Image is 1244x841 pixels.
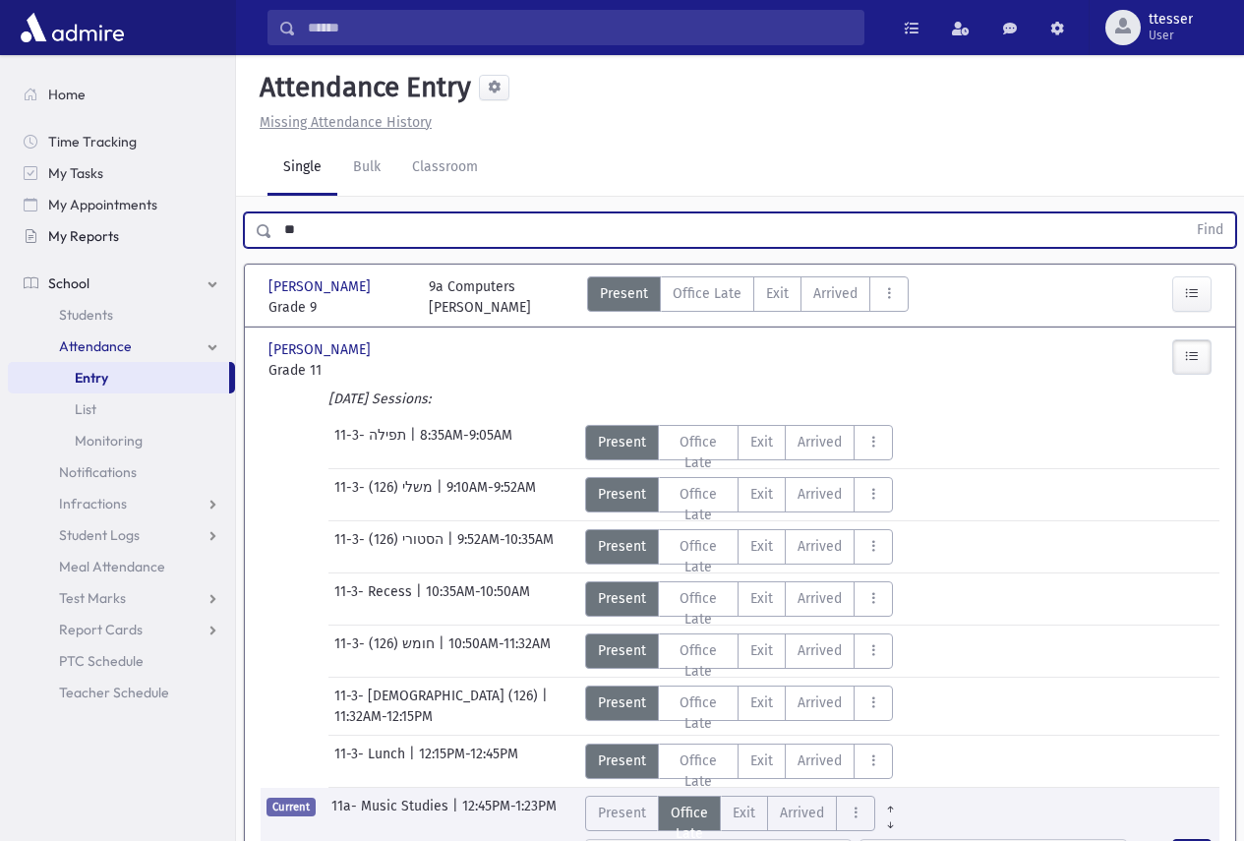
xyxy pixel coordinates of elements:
div: AttTypes [585,686,894,721]
span: [PERSON_NAME] [268,339,375,360]
span: [PERSON_NAME] [268,276,375,297]
span: User [1149,28,1193,43]
span: 11-3- [DEMOGRAPHIC_DATA] (126) [334,686,542,706]
span: Grade 9 [268,297,409,318]
span: Home [48,86,86,103]
div: AttTypes [585,581,894,617]
span: Present [598,484,646,505]
span: My Tasks [48,164,103,182]
span: Meal Attendance [59,558,165,575]
a: Monitoring [8,425,235,456]
a: Notifications [8,456,235,488]
span: 12:15PM-12:45PM [419,744,518,779]
span: My Appointments [48,196,157,213]
span: Test Marks [59,589,126,607]
span: Present [598,803,646,823]
span: School [48,274,89,292]
a: List [8,393,235,425]
span: Grade 11 [268,360,409,381]
span: Student Logs [59,526,140,544]
a: Entry [8,362,229,393]
span: Present [600,283,648,304]
span: | [452,796,462,831]
span: 11-3- תפילה [334,425,410,460]
span: Exit [766,283,789,304]
u: Missing Attendance History [260,114,432,131]
span: | [409,744,419,779]
span: My Reports [48,227,119,245]
span: Office Late [671,692,727,734]
span: Exit [750,640,773,661]
a: Student Logs [8,519,235,551]
div: AttTypes [585,425,894,460]
span: Arrived [798,432,842,452]
span: | [447,529,457,565]
span: 10:35AM-10:50AM [426,581,530,617]
span: | [439,633,448,669]
span: Exit [750,751,773,771]
span: 11a- Music Studies [331,796,452,831]
span: 11-3- הסטורי (126) [334,529,447,565]
a: Bulk [337,141,396,196]
span: 11-3- Lunch [334,744,409,779]
span: Arrived [798,588,842,609]
span: Arrived [798,484,842,505]
img: AdmirePro [16,8,129,47]
span: PTC Schedule [59,652,144,670]
span: Infractions [59,495,127,512]
a: Report Cards [8,614,235,645]
a: Attendance [8,330,235,362]
span: Current [267,798,316,816]
span: Arrived [798,692,842,713]
span: | [542,686,552,706]
span: 12:45PM-1:23PM [462,796,557,831]
span: Office Late [671,484,727,525]
span: Office Late [671,432,727,473]
a: Students [8,299,235,330]
a: Test Marks [8,582,235,614]
span: Arrived [798,536,842,557]
span: Notifications [59,463,137,481]
div: AttTypes [585,796,906,831]
span: 11-3- Recess [334,581,416,617]
span: Time Tracking [48,133,137,150]
span: Exit [750,588,773,609]
span: List [75,400,96,418]
span: Office Late [671,588,727,630]
a: Missing Attendance History [252,114,432,131]
span: Office Late [673,283,741,304]
span: ttesser [1149,12,1193,28]
div: AttTypes [585,633,894,669]
a: All Later [875,811,906,827]
a: Teacher Schedule [8,677,235,708]
a: My Appointments [8,189,235,220]
span: Arrived [798,751,842,771]
a: Meal Attendance [8,551,235,582]
span: Exit [750,484,773,505]
span: Attendance [59,337,132,355]
span: Office Late [671,751,727,792]
span: Office Late [671,536,727,577]
span: 9:10AM-9:52AM [446,477,536,512]
span: Office Late [671,640,727,682]
span: 11-3- חומש (126) [334,633,439,669]
span: | [437,477,446,512]
span: 11-3- משלי (126) [334,477,437,512]
i: [DATE] Sessions: [328,390,431,407]
span: Present [598,536,646,557]
a: My Reports [8,220,235,252]
span: Students [59,306,113,324]
a: My Tasks [8,157,235,189]
a: Infractions [8,488,235,519]
span: Entry [75,369,108,387]
span: 10:50AM-11:32AM [448,633,551,669]
a: All Prior [875,796,906,811]
input: Search [296,10,863,45]
h5: Attendance Entry [252,71,471,104]
span: | [416,581,426,617]
span: Present [598,588,646,609]
span: Report Cards [59,621,143,638]
span: Present [598,751,646,771]
span: Present [598,640,646,661]
span: 11:32AM-12:15PM [334,706,433,727]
